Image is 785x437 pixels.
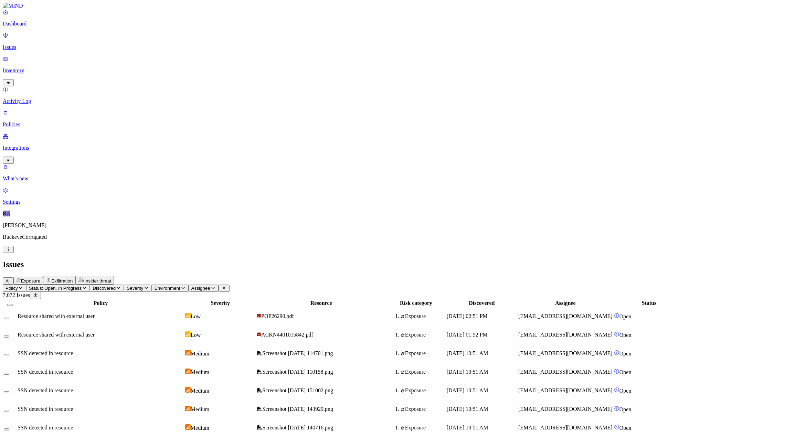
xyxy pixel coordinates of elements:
[447,300,517,306] div: Discovered
[619,313,632,319] span: Open
[3,175,782,182] p: What's new
[261,313,294,319] span: POP26290.pdf
[185,313,191,318] img: severity-low
[3,9,782,27] a: Dashboard
[614,387,619,393] img: status-open
[3,164,782,182] a: What's new
[401,406,445,412] div: Exposure
[3,32,782,50] a: Issues
[614,350,619,355] img: status-open
[185,350,191,355] img: severity-medium
[518,313,613,319] span: [EMAIL_ADDRESS][DOMAIN_NAME]
[614,424,619,430] img: status-open
[387,300,445,306] div: Risk category
[401,332,445,338] div: Exposure
[3,211,10,216] span: RA
[3,86,782,104] a: Activity Log
[262,350,333,356] span: Screenshot [DATE] 114701.png
[155,286,180,291] span: Environment
[3,187,782,205] a: Settings
[619,388,632,394] span: Open
[4,428,9,430] button: Select row
[401,387,445,394] div: Exposure
[3,110,782,128] a: Policies
[614,331,619,337] img: status-open
[262,387,333,393] span: Screenshot [DATE] 151002.png
[257,313,261,318] img: adobe-pdf
[619,351,632,356] span: Open
[3,98,782,104] p: Activity Log
[401,425,445,431] div: Exposure
[6,278,11,284] span: All
[518,406,613,412] span: [EMAIL_ADDRESS][DOMAIN_NAME]
[29,286,82,291] span: Status: Open, In Progress
[447,406,488,412] span: [DATE] 10:51 AM
[257,332,261,337] img: adobe-pdf
[518,425,613,430] span: [EMAIL_ADDRESS][DOMAIN_NAME]
[614,313,619,318] img: status-open
[401,313,445,319] div: Exposure
[3,292,30,298] span: 7,072 Issues
[447,332,488,338] span: [DATE] 01:52 PM
[619,425,632,431] span: Open
[619,332,632,338] span: Open
[185,406,191,411] img: severity-medium
[3,21,782,27] p: Dashboard
[191,332,201,338] span: Low
[257,300,385,306] div: Resource
[185,300,255,306] div: Severity
[191,369,209,375] span: Medium
[18,369,73,375] span: SSN detected in resource
[21,278,40,284] span: Exposure
[614,406,619,411] img: status-open
[3,260,782,269] h2: Issues
[4,391,9,393] button: Select row
[185,331,191,337] img: severity-low
[18,332,95,338] span: Resource shared with external user
[3,199,782,205] p: Settings
[191,313,201,319] span: Low
[84,278,111,284] span: Insider threat
[185,424,191,430] img: severity-medium
[18,300,184,306] div: Policy
[447,387,488,393] span: [DATE] 10:51 AM
[3,234,782,240] p: BuckeyeCorrugated
[518,387,613,393] span: [EMAIL_ADDRESS][DOMAIN_NAME]
[51,278,73,284] span: Exfiltration
[3,222,782,228] p: [PERSON_NAME]
[18,425,73,430] span: SSN detected in resource
[18,387,73,393] span: SSN detected in resource
[7,304,13,306] button: Select all
[4,410,9,412] button: Select row
[18,350,73,356] span: SSN detected in resource
[518,369,613,375] span: [EMAIL_ADDRESS][DOMAIN_NAME]
[4,354,9,356] button: Select row
[401,369,445,375] div: Exposure
[18,313,95,319] span: Resource shared with external user
[262,425,333,430] span: Screenshot [DATE] 140716.png
[4,373,9,375] button: Select row
[261,332,313,338] span: ACKN4401015842.pdf
[127,286,143,291] span: Severity
[3,56,782,85] a: Inventory
[3,121,782,128] p: Policies
[3,145,782,151] p: Integrations
[191,388,209,394] span: Medium
[518,332,613,338] span: [EMAIL_ADDRESS][DOMAIN_NAME]
[185,369,191,374] img: severity-medium
[518,350,613,356] span: [EMAIL_ADDRESS][DOMAIN_NAME]
[3,67,782,74] p: Inventory
[447,369,488,375] span: [DATE] 10:51 AM
[3,3,23,9] img: MIND
[3,44,782,50] p: Issues
[447,425,488,430] span: [DATE] 10:51 AM
[614,369,619,374] img: status-open
[185,387,191,393] img: severity-medium
[191,425,209,431] span: Medium
[4,317,9,319] button: Select row
[3,133,782,163] a: Integrations
[447,350,488,356] span: [DATE] 10:51 AM
[6,286,18,291] span: Policy
[262,406,333,412] span: Screenshot [DATE] 143929.png
[18,406,73,412] span: SSN detected in resource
